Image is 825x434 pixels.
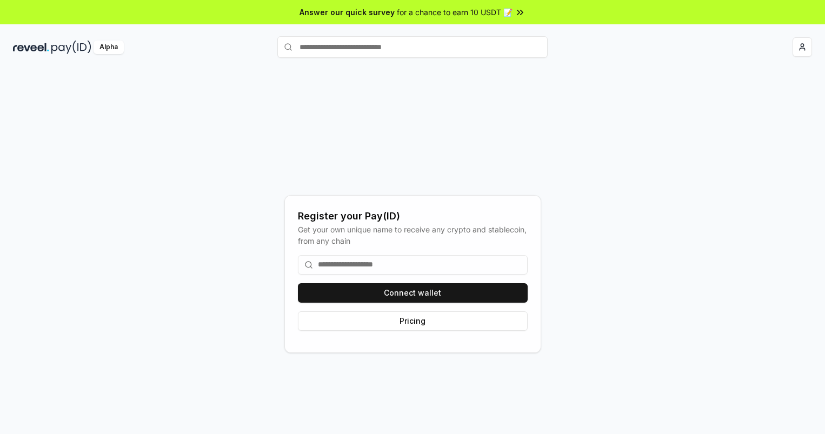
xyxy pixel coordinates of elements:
img: pay_id [51,41,91,54]
div: Register your Pay(ID) [298,209,528,224]
img: reveel_dark [13,41,49,54]
button: Pricing [298,311,528,331]
span: for a chance to earn 10 USDT 📝 [397,6,513,18]
button: Connect wallet [298,283,528,303]
div: Get your own unique name to receive any crypto and stablecoin, from any chain [298,224,528,246]
div: Alpha [94,41,124,54]
span: Answer our quick survey [300,6,395,18]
